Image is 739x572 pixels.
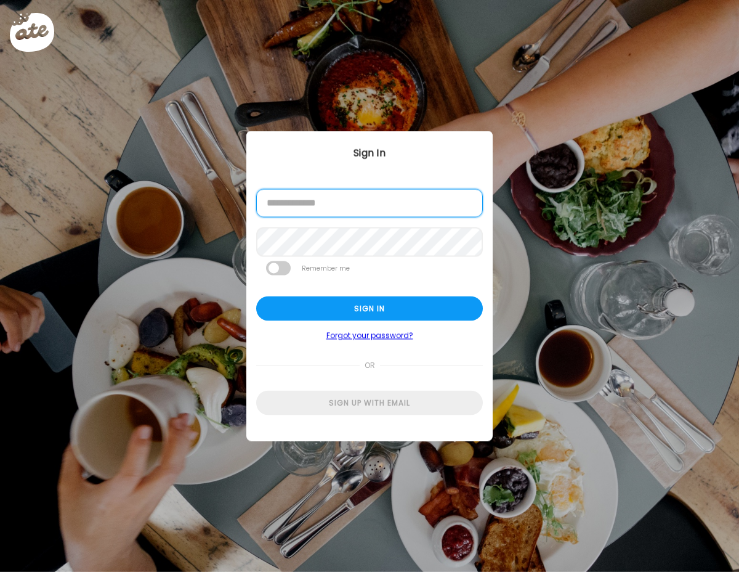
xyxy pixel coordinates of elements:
div: Sign in [256,296,483,321]
div: Sign up with email [256,391,483,415]
div: Sign In [246,146,493,161]
label: Remember me [301,261,351,276]
span: or [360,353,380,378]
a: Forgot your password? [256,331,483,341]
